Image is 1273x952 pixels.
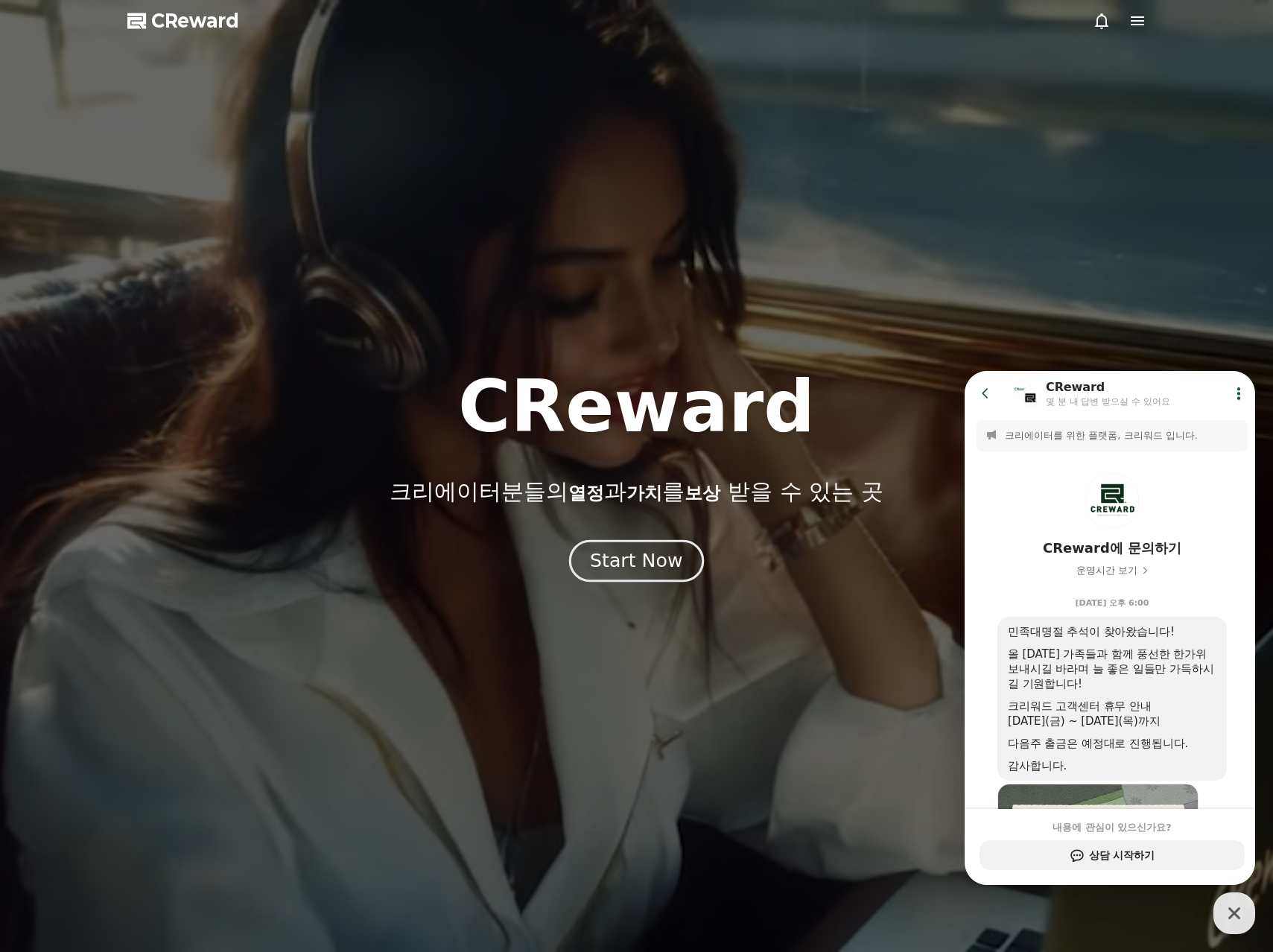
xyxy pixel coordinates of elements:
p: 크리에이터분들의 과 를 받을 수 있는 곳 [390,478,883,505]
div: Start Now [590,548,682,574]
span: CReward [151,9,239,33]
h1: CReward [458,371,815,442]
span: 보상 [685,483,720,504]
span: 열정 [568,483,604,504]
a: CReward [127,9,239,33]
button: Start Now [569,540,704,583]
iframe: Channel chat [965,371,1255,885]
a: Start Now [572,556,701,570]
span: 가치 [626,483,662,504]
